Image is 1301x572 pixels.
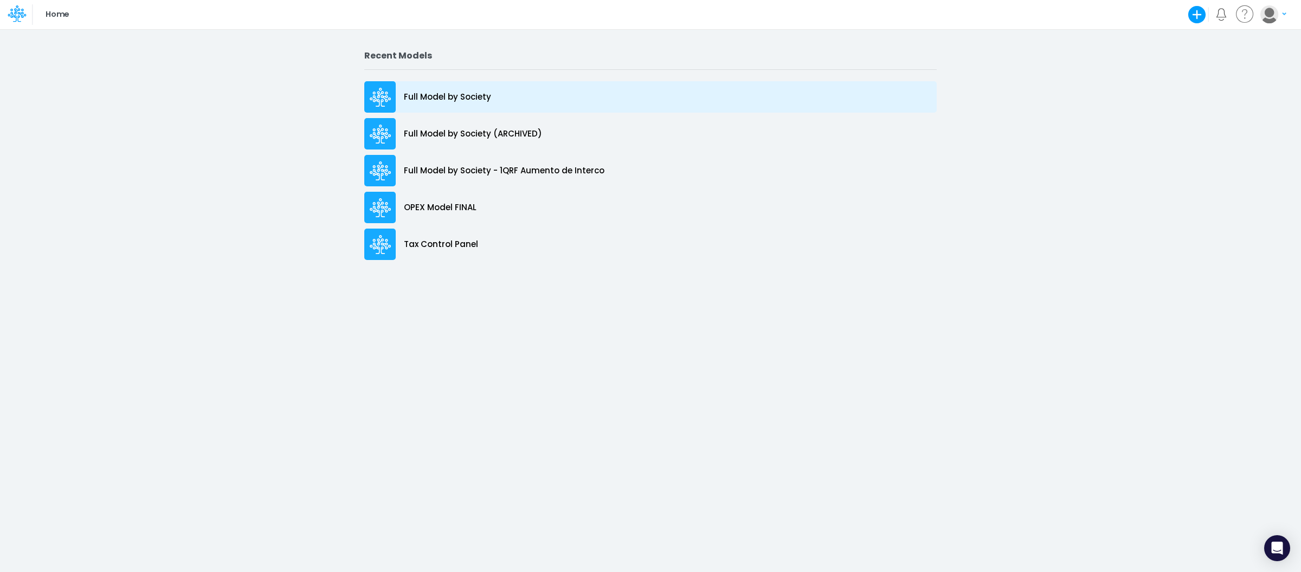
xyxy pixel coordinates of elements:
[1264,535,1290,561] div: Open Intercom Messenger
[364,115,937,152] a: Full Model by Society (ARCHIVED)
[364,226,937,263] a: Tax Control Panel
[364,50,937,61] h2: Recent Models
[364,79,937,115] a: Full Model by Society
[364,152,937,189] a: Full Model by Society - 1QRF Aumento de Interco
[364,189,937,226] a: OPEX Model FINAL
[404,165,604,177] p: Full Model by Society - 1QRF Aumento de Interco
[404,128,542,140] p: Full Model by Society (ARCHIVED)
[1215,8,1227,21] a: Notifications
[46,9,69,21] p: Home
[404,91,491,103] p: Full Model by Society
[404,201,476,214] p: OPEX Model FINAL
[404,238,478,251] p: Tax Control Panel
